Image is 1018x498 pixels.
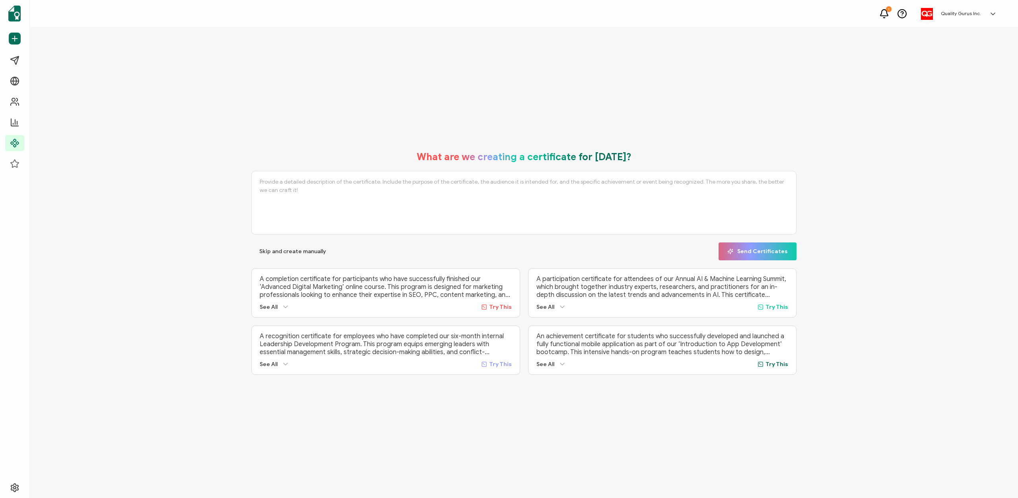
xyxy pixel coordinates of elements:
span: Try This [765,361,788,368]
img: sertifier-logomark-colored.svg [8,6,21,21]
span: See All [536,304,554,310]
span: Try This [489,304,512,310]
p: A participation certificate for attendees of our Annual AI & Machine Learning Summit, which broug... [536,275,789,299]
span: Try This [765,304,788,310]
span: Try This [489,361,512,368]
div: 1 [886,6,892,12]
h5: Quality Gurus Inc. [941,11,981,16]
p: A completion certificate for participants who have successfully finished our ‘Advanced Digital Ma... [260,275,512,299]
p: An achievement certificate for students who successfully developed and launched a fully functiona... [536,332,789,356]
button: Send Certificates [719,242,797,260]
span: See All [260,361,278,368]
p: A recognition certificate for employees who have completed our six-month internal Leadership Deve... [260,332,512,356]
span: Send Certificates [727,248,788,254]
img: 91216a10-9783-40e9-bcd1-84595e326451.jpg [921,8,933,20]
span: Skip and create manually [259,249,326,254]
button: Skip and create manually [251,242,334,260]
span: See All [260,304,278,310]
span: See All [536,361,554,368]
h1: What are we creating a certificate for [DATE]? [417,151,631,163]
